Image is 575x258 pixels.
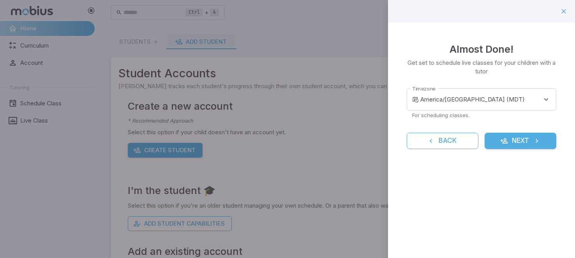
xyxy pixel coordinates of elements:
button: Back [407,133,478,149]
h4: Almost Done! [450,41,513,57]
p: For scheduling classes. [412,112,551,119]
div: America/[GEOGRAPHIC_DATA] (MDT) [420,88,556,110]
p: Get set to schedule live classes for your children with a tutor [407,59,556,76]
button: Next [485,133,556,149]
label: Timezone [412,85,436,93]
